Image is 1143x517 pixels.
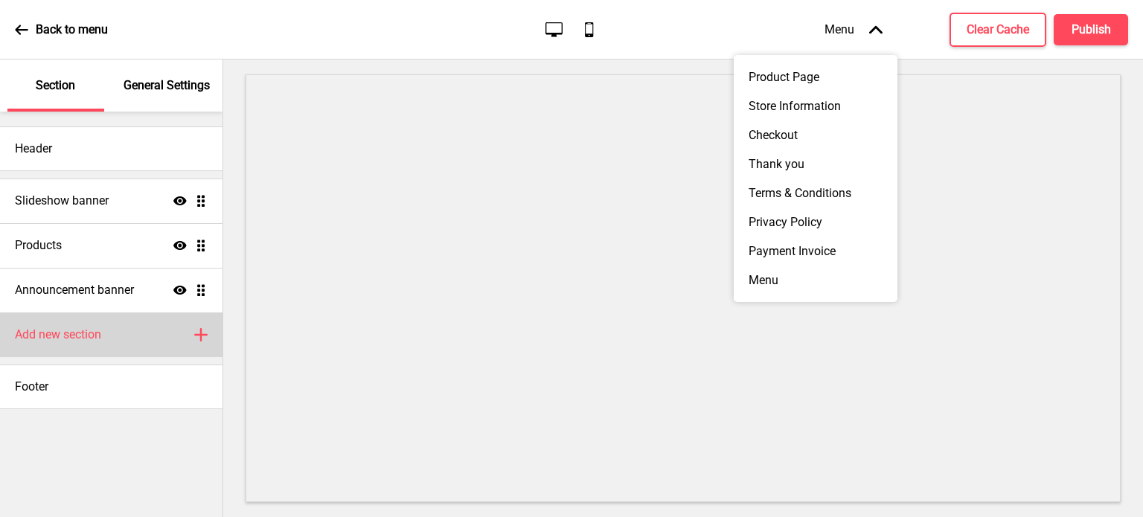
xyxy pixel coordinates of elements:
div: Payment Invoice [734,237,897,266]
div: Product Page [734,62,897,91]
a: Back to menu [15,10,108,50]
h4: Clear Cache [967,22,1029,38]
p: General Settings [124,77,210,94]
div: Menu [734,266,897,295]
div: Thank you [734,150,897,179]
div: Terms & Conditions [734,179,897,208]
p: Back to menu [36,22,108,38]
div: Checkout [734,121,897,150]
button: Publish [1054,14,1128,45]
div: Menu [810,7,897,51]
h4: Announcement banner [15,282,134,298]
div: Store Information [734,91,897,121]
h4: Publish [1072,22,1111,38]
h4: Add new section [15,327,101,343]
button: Clear Cache [950,13,1046,47]
h4: Products [15,237,62,254]
h4: Slideshow banner [15,193,109,209]
p: Section [36,77,75,94]
h4: Header [15,141,52,157]
h4: Footer [15,379,48,395]
div: Privacy Policy [734,208,897,237]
